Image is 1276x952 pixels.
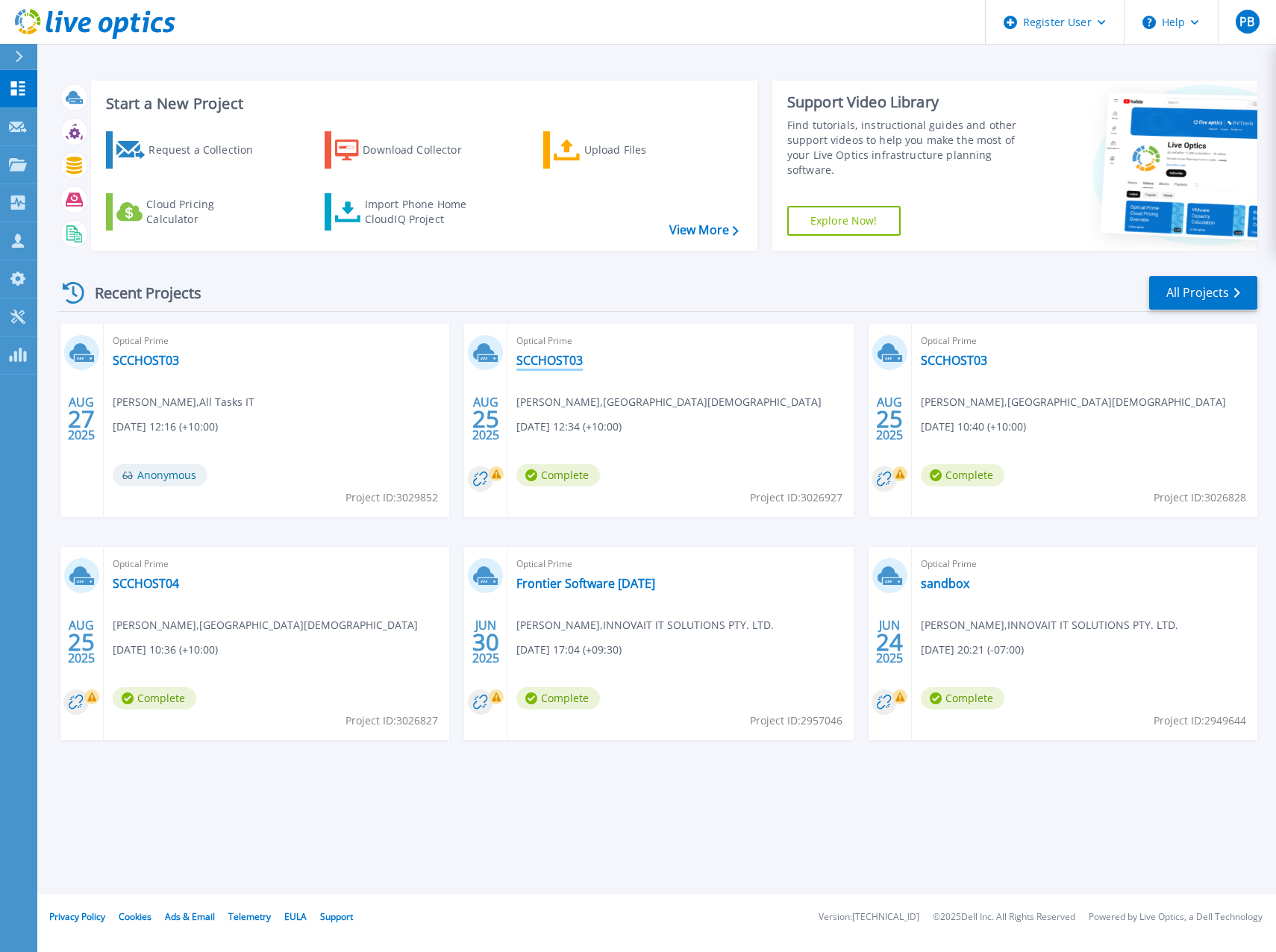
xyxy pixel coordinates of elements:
span: Complete [921,687,1004,710]
span: Anonymous [113,464,207,486]
span: 24 [876,636,903,648]
div: Upload Files [584,135,704,165]
div: Recent Projects [57,275,222,311]
span: Optical Prime [921,556,1248,572]
div: Import Phone Home CloudIQ Project [365,197,481,227]
a: SCCHOST03 [516,353,583,368]
span: [DATE] 17:04 (+09:30) [516,642,622,658]
span: [DATE] 10:40 (+10:00) [921,419,1026,435]
span: [PERSON_NAME] , INNOVAIT IT SOLUTIONS PTY. LTD. [921,617,1178,633]
a: Frontier Software [DATE] [516,576,655,591]
a: SCCHOST03 [921,353,987,368]
span: Complete [921,464,1004,486]
span: Optical Prime [516,333,844,349]
span: Optical Prime [516,556,844,572]
a: Explore Now! [787,206,901,236]
span: Complete [516,687,600,710]
div: Find tutorials, instructional guides and other support videos to help you make the most of your L... [787,118,1033,178]
span: Optical Prime [921,333,1248,349]
a: Ads & Email [165,910,215,923]
span: Optical Prime [113,556,440,572]
a: Cloud Pricing Calculator [106,193,272,231]
span: [PERSON_NAME] , [GEOGRAPHIC_DATA][DEMOGRAPHIC_DATA] [113,617,418,633]
span: PB [1239,16,1254,28]
span: Project ID: 3026828 [1154,489,1246,506]
a: Telemetry [228,910,271,923]
a: Support [320,910,353,923]
span: 30 [472,636,499,648]
span: 25 [876,413,903,425]
a: Upload Files [543,131,710,169]
span: [PERSON_NAME] , All Tasks IT [113,394,254,410]
span: Project ID: 3026927 [750,489,842,506]
a: All Projects [1149,276,1257,310]
a: Privacy Policy [49,910,105,923]
li: Powered by Live Optics, a Dell Technology [1089,912,1263,922]
span: [DATE] 12:16 (+10:00) [113,419,218,435]
span: Optical Prime [113,333,440,349]
span: Complete [113,687,196,710]
span: Complete [516,464,600,486]
div: Download Collector [363,135,482,165]
span: [PERSON_NAME] , INNOVAIT IT SOLUTIONS PTY. LTD. [516,617,774,633]
li: © 2025 Dell Inc. All Rights Reserved [933,912,1075,922]
span: [PERSON_NAME] , [GEOGRAPHIC_DATA][DEMOGRAPHIC_DATA] [516,394,822,410]
a: EULA [284,910,307,923]
div: Request a Collection [148,135,268,165]
span: Project ID: 3029852 [345,489,438,506]
span: 27 [68,413,95,425]
span: Project ID: 2957046 [750,713,842,729]
span: [DATE] 10:36 (+10:00) [113,642,218,658]
a: SCCHOST03 [113,353,179,368]
span: [DATE] 20:21 (-07:00) [921,642,1024,658]
li: Version: [TECHNICAL_ID] [819,912,919,922]
div: Support Video Library [787,93,1033,112]
span: Project ID: 3026827 [345,713,438,729]
div: JUN 2025 [472,615,500,669]
a: View More [669,223,739,237]
div: Cloud Pricing Calculator [146,197,266,227]
span: Project ID: 2949644 [1154,713,1246,729]
a: sandbox [921,576,969,591]
div: AUG 2025 [67,615,96,669]
div: AUG 2025 [875,392,904,446]
a: Download Collector [325,131,491,169]
span: 25 [68,636,95,648]
a: Request a Collection [106,131,272,169]
span: [PERSON_NAME] , [GEOGRAPHIC_DATA][DEMOGRAPHIC_DATA] [921,394,1226,410]
h3: Start a New Project [106,95,738,112]
span: [DATE] 12:34 (+10:00) [516,419,622,435]
div: AUG 2025 [472,392,500,446]
a: Cookies [119,910,151,923]
a: SCCHOST04 [113,576,179,591]
div: JUN 2025 [875,615,904,669]
div: AUG 2025 [67,392,96,446]
span: 25 [472,413,499,425]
